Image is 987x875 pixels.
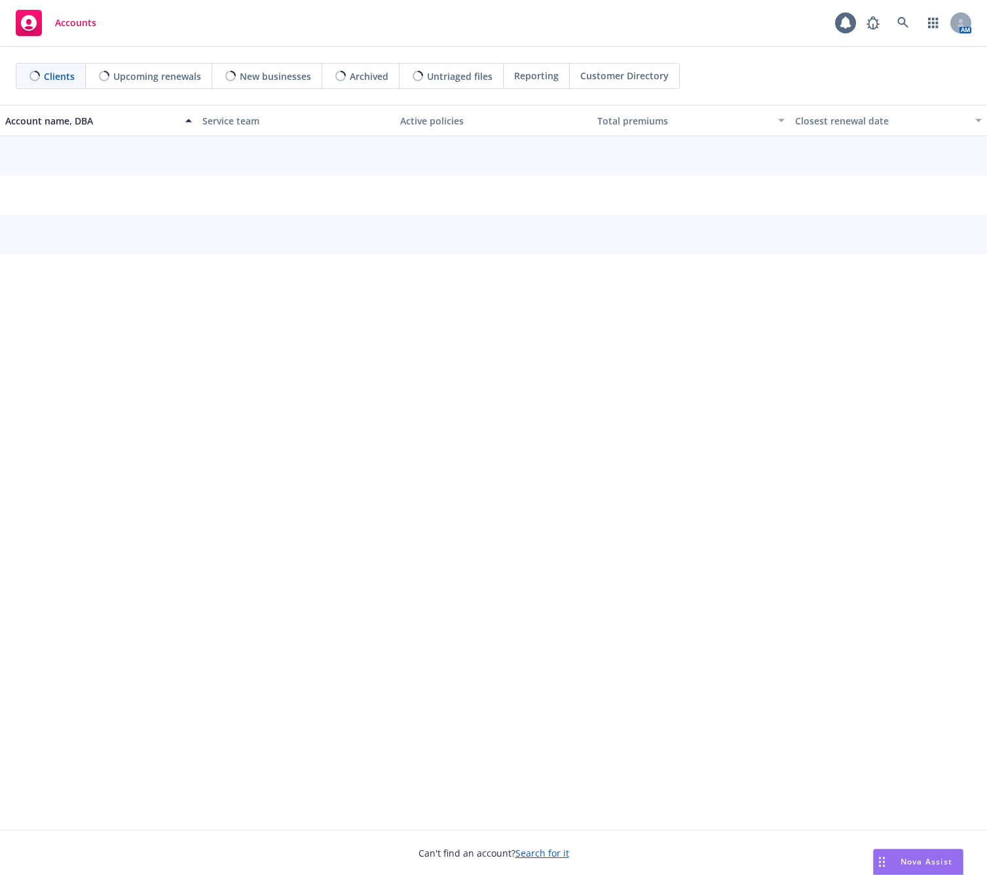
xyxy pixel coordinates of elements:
[197,105,394,136] button: Service team
[592,105,789,136] button: Total premiums
[514,69,559,83] span: Reporting
[890,10,916,36] a: Search
[400,114,587,128] div: Active policies
[873,849,963,875] button: Nova Assist
[10,5,102,41] a: Accounts
[920,10,946,36] a: Switch app
[395,105,592,136] button: Active policies
[240,69,311,83] span: New businesses
[597,114,770,128] div: Total premiums
[5,114,177,128] div: Account name, DBA
[901,856,952,867] span: Nova Assist
[874,849,890,874] div: Drag to move
[202,114,389,128] div: Service team
[860,10,886,36] a: Report a Bug
[795,114,967,128] div: Closest renewal date
[419,846,569,860] span: Can't find an account?
[515,847,569,859] a: Search for it
[113,69,201,83] span: Upcoming renewals
[790,105,987,136] button: Closest renewal date
[350,69,388,83] span: Archived
[580,69,669,83] span: Customer Directory
[55,18,96,28] span: Accounts
[427,69,493,83] span: Untriaged files
[44,69,75,83] span: Clients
